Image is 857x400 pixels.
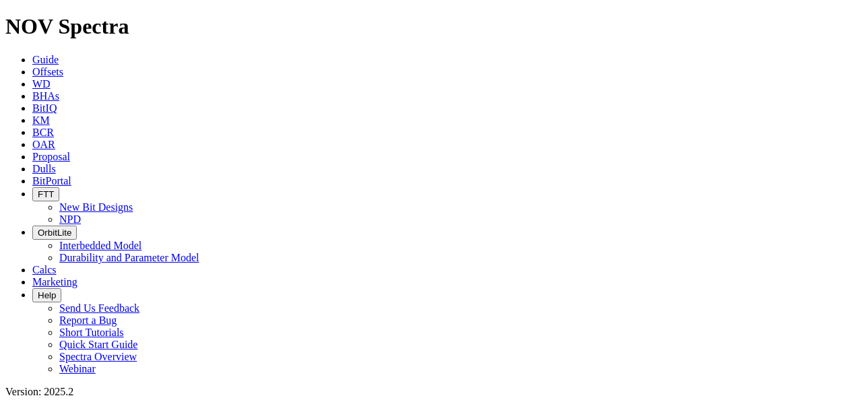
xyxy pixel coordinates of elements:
[5,386,852,398] div: Version: 2025.2
[32,276,77,288] a: Marketing
[59,201,133,213] a: New Bit Designs
[32,264,57,275] a: Calcs
[38,290,56,300] span: Help
[32,127,54,138] a: BCR
[32,90,59,102] a: BHAs
[32,102,57,114] a: BitIQ
[32,54,59,65] a: Guide
[32,288,61,302] button: Help
[59,314,117,326] a: Report a Bug
[59,302,139,314] a: Send Us Feedback
[32,139,55,150] a: OAR
[59,327,124,338] a: Short Tutorials
[59,213,81,225] a: NPD
[38,228,71,238] span: OrbitLite
[38,189,54,199] span: FTT
[32,151,70,162] a: Proposal
[59,351,137,362] a: Spectra Overview
[32,187,59,201] button: FTT
[59,363,96,374] a: Webinar
[32,78,51,90] a: WD
[5,14,852,39] h1: NOV Spectra
[32,175,71,187] a: BitPortal
[32,226,77,240] button: OrbitLite
[59,252,199,263] a: Durability and Parameter Model
[32,114,50,126] a: KM
[59,240,141,251] a: Interbedded Model
[32,163,56,174] a: Dulls
[59,339,137,350] a: Quick Start Guide
[32,66,63,77] a: Offsets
